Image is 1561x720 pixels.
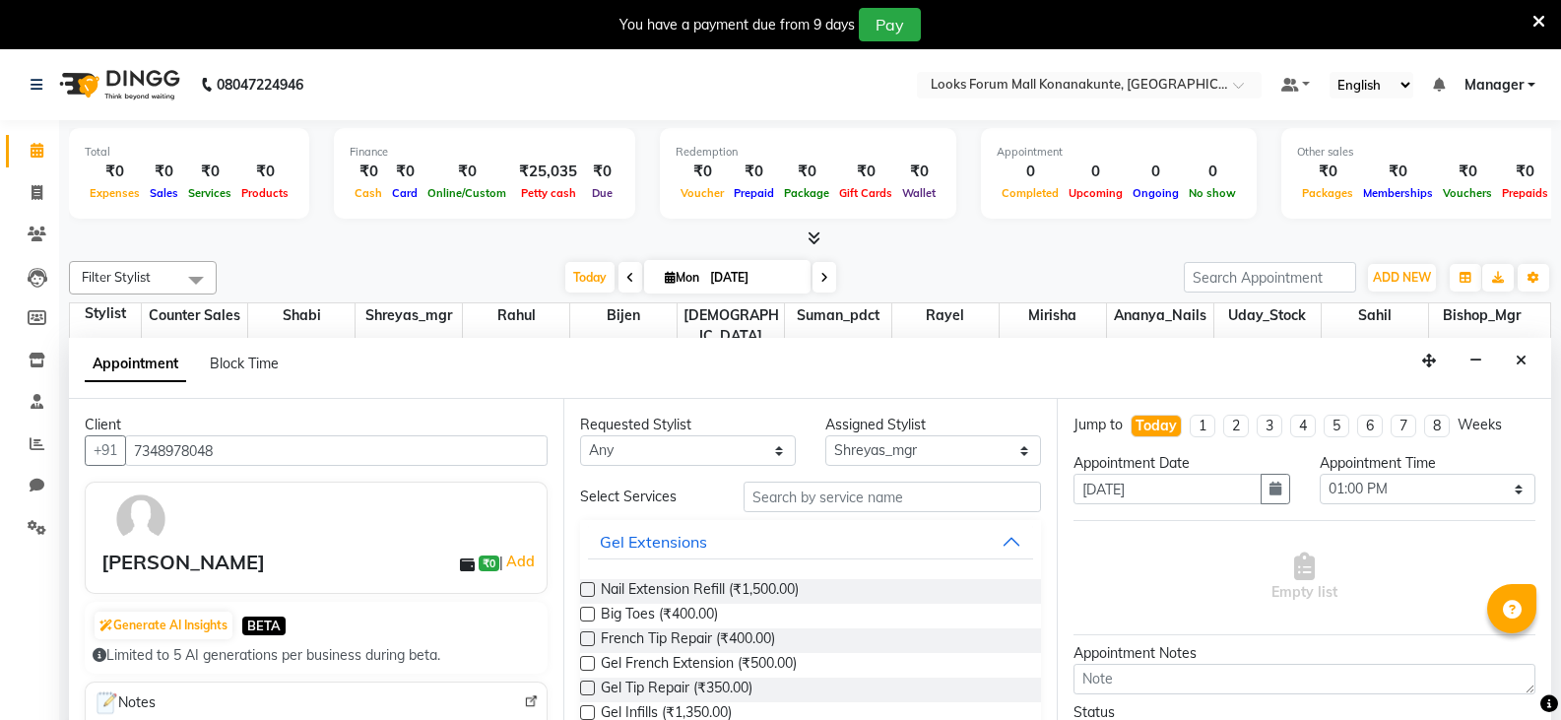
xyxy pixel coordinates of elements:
div: Assigned Stylist [825,415,1041,435]
div: ₹0 [834,161,897,183]
div: Redemption [676,144,941,161]
a: Add [503,550,538,573]
div: You have a payment due from 9 days [619,15,855,35]
span: No show [1184,186,1241,200]
b: 08047224946 [217,57,303,112]
span: Empty list [1271,553,1337,603]
span: ₹0 [479,556,499,571]
span: Package [779,186,834,200]
div: Today [1136,416,1177,436]
div: Jump to [1073,415,1123,435]
div: Select Services [565,487,729,507]
div: [PERSON_NAME] [101,548,265,577]
input: yyyy-mm-dd [1073,474,1261,504]
div: ₹0 [1358,161,1438,183]
span: Today [565,262,615,293]
div: Finance [350,144,619,161]
div: ₹0 [1438,161,1497,183]
div: ₹0 [183,161,236,183]
span: Counter Sales [142,303,248,328]
div: ₹0 [236,161,293,183]
div: Appointment Notes [1073,643,1535,664]
span: Expenses [85,186,145,200]
span: Products [236,186,293,200]
span: Gel French Extension (₹500.00) [601,653,797,678]
input: 2025-09-01 [704,263,803,293]
div: Gel Extensions [600,530,707,554]
div: ₹0 [350,161,387,183]
div: Appointment Date [1073,453,1289,474]
img: avatar [112,491,169,548]
span: [DEMOGRAPHIC_DATA] [678,303,784,349]
div: Client [85,415,548,435]
span: Petty cash [516,186,581,200]
li: 4 [1290,415,1316,437]
span: Rayel [892,303,999,328]
span: Bishop_Mgr [1429,303,1535,328]
span: Due [587,186,618,200]
span: Completed [997,186,1064,200]
span: BETA [242,617,286,635]
div: ₹25,035 [511,161,585,183]
span: Card [387,186,423,200]
span: Memberships [1358,186,1438,200]
li: 8 [1424,415,1450,437]
input: Search by service name [744,482,1041,512]
span: Prepaid [729,186,779,200]
span: Mon [660,270,704,285]
div: 0 [997,161,1064,183]
span: French Tip Repair (₹400.00) [601,628,775,653]
div: ₹0 [387,161,423,183]
span: Filter Stylist [82,269,151,285]
div: ₹0 [1297,161,1358,183]
span: | [499,554,538,571]
span: Appointment [85,347,186,382]
span: Mirisha [1000,303,1106,328]
span: Shabi [248,303,355,328]
div: ₹0 [145,161,183,183]
li: 2 [1223,415,1249,437]
div: Total [85,144,293,161]
div: 0 [1064,161,1128,183]
div: ₹0 [676,161,729,183]
button: Close [1507,346,1535,376]
div: Appointment Time [1320,453,1535,474]
div: 0 [1184,161,1241,183]
span: Block Time [210,355,279,372]
span: Sales [145,186,183,200]
span: Uday_Stock [1214,303,1321,328]
button: Generate AI Insights [95,612,232,639]
span: Big Toes (₹400.00) [601,604,718,628]
div: 0 [1128,161,1184,183]
div: Weeks [1458,415,1502,435]
span: Online/Custom [423,186,511,200]
div: ₹0 [897,161,941,183]
span: Sahil [1322,303,1428,328]
div: ₹0 [779,161,834,183]
span: Upcoming [1064,186,1128,200]
span: Ongoing [1128,186,1184,200]
span: Gift Cards [834,186,897,200]
span: Bijen [570,303,677,328]
span: Gel Tip Repair (₹350.00) [601,678,752,702]
span: Services [183,186,236,200]
button: Pay [859,8,921,41]
img: logo [50,57,185,112]
li: 3 [1257,415,1282,437]
div: Limited to 5 AI generations per business during beta. [93,645,540,666]
li: 1 [1190,415,1215,437]
span: Nail Extension Refill (₹1,500.00) [601,579,799,604]
iframe: chat widget [1478,641,1541,700]
span: Notes [94,690,156,716]
span: Shreyas_mgr [356,303,462,328]
span: Voucher [676,186,729,200]
li: 5 [1324,415,1349,437]
span: Suman_pdct [785,303,891,328]
div: Requested Stylist [580,415,796,435]
div: Stylist [70,303,141,324]
span: Prepaids [1497,186,1553,200]
div: ₹0 [423,161,511,183]
div: Appointment [997,144,1241,161]
li: 7 [1391,415,1416,437]
span: rahul [463,303,569,328]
